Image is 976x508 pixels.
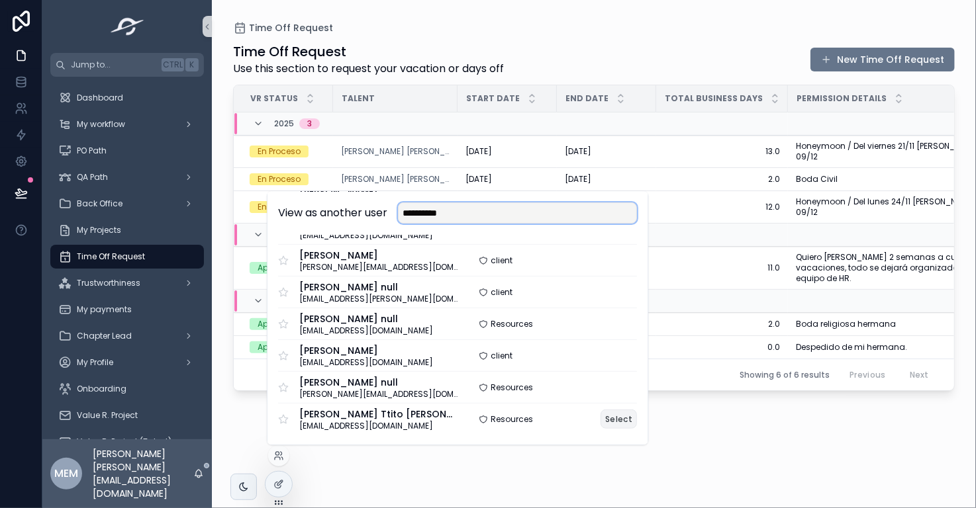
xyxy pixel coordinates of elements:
[299,357,433,367] span: [EMAIL_ADDRESS][DOMAIN_NAME]
[797,93,887,104] span: Permission Details
[299,293,458,304] span: [EMAIL_ADDRESS][PERSON_NAME][DOMAIN_NAME]
[796,319,896,329] span: Boda religiosa hermana
[299,420,458,431] span: [EMAIL_ADDRESS][DOMAIN_NAME]
[299,312,433,325] span: [PERSON_NAME] null
[491,382,533,392] span: Resources
[250,318,325,330] a: Aprobado
[299,325,433,335] span: [EMAIL_ADDRESS][DOMAIN_NAME]
[491,318,533,329] span: Resources
[565,146,591,157] span: [DATE]
[77,225,121,235] span: My Projects
[491,413,533,424] span: Resources
[233,21,333,34] a: Time Off Request
[107,16,148,37] img: App logo
[274,118,294,129] span: 2025
[250,93,298,104] span: VR Status
[465,174,549,185] a: [DATE]
[491,255,512,265] span: client
[664,146,780,157] a: 13.0
[299,248,458,261] span: [PERSON_NAME]
[341,146,450,157] a: [PERSON_NAME] [PERSON_NAME]
[50,351,204,374] a: My Profile
[249,21,333,34] span: Time Off Request
[77,146,107,156] span: PO Path
[258,318,299,330] div: Aprobado
[50,165,204,189] a: QA Path
[93,447,193,500] p: [PERSON_NAME] [PERSON_NAME] [EMAIL_ADDRESS][DOMAIN_NAME]
[796,174,838,185] span: Boda Civil
[258,173,301,185] div: En Proceso
[77,357,113,368] span: My Profile
[250,201,325,213] a: En Proceso
[465,146,549,157] a: [DATE]
[77,198,122,209] span: Back Office
[50,298,204,321] a: My payments
[77,172,108,183] span: QA Path
[50,245,204,269] a: Time Off Request
[299,261,458,272] span: [PERSON_NAME][EMAIL_ADDRESS][DOMAIN_NAME]
[50,112,204,136] a: My workflow
[50,139,204,163] a: PO Path
[278,205,387,221] h2: View as another user
[250,146,325,157] a: En Proceso
[77,304,132,315] span: My payments
[664,174,780,185] a: 2.0
[491,286,512,297] span: client
[54,466,78,482] span: MEm
[50,192,204,216] a: Back Office
[466,93,520,104] span: Start Date
[50,86,204,110] a: Dashboard
[258,262,299,274] div: Aprobado
[565,174,648,185] a: [DATE]
[740,370,830,380] span: Showing 6 of 6 results
[810,48,955,71] button: New Time Off Request
[465,146,492,157] span: [DATE]
[77,251,145,262] span: Time Off Request
[50,53,204,77] button: Jump to...CtrlK
[299,388,458,399] span: [PERSON_NAME][EMAIL_ADDRESS][DOMAIN_NAME]
[50,324,204,348] a: Chapter Lead
[258,201,301,213] div: En Proceso
[77,93,123,103] span: Dashboard
[342,93,375,104] span: Talent
[307,118,312,129] div: 3
[162,58,184,71] span: Ctrl
[77,384,126,394] span: Onboarding
[601,409,637,429] button: Select
[341,174,450,185] a: [PERSON_NAME] [PERSON_NAME]
[299,407,458,420] span: [PERSON_NAME] Ttito [PERSON_NAME]
[258,146,301,157] div: En Proceso
[565,93,609,104] span: End Date
[77,410,138,421] span: Value R. Project
[233,61,504,77] span: Use this section to request your vacation or days off
[565,174,591,185] span: [DATE]
[465,174,492,185] span: [DATE]
[299,343,433,357] span: [PERSON_NAME]
[664,263,780,273] a: 11.0
[299,280,458,293] span: [PERSON_NAME] null
[50,430,204,454] a: Value R. Project (Talent)
[258,341,299,353] div: Aprobado
[71,60,156,70] span: Jump to...
[664,342,780,353] a: 0.0
[491,350,512,360] span: client
[250,341,325,353] a: Aprobado
[42,77,212,439] div: scrollable content
[664,319,780,329] a: 2.0
[50,271,204,295] a: Trustworthiness
[665,93,763,104] span: Total Business Days
[77,437,171,447] span: Value R. Project (Talent)
[77,331,132,341] span: Chapter Lead
[299,230,433,240] span: [EMAIL_ADDRESS][DOMAIN_NAME]
[77,119,125,130] span: My workflow
[77,278,140,288] span: Trustworthiness
[187,60,197,70] span: K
